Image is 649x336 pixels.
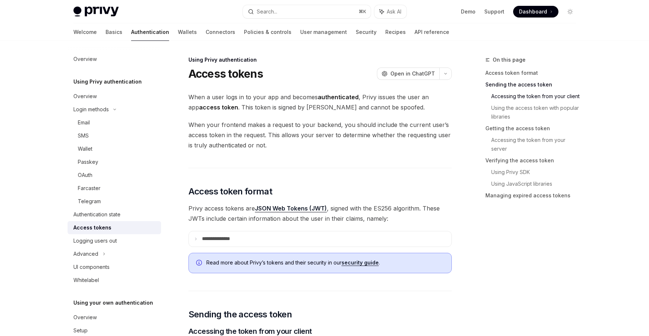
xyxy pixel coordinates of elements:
a: Email [68,116,161,129]
a: Using the access token with popular libraries [491,102,582,123]
a: Passkey [68,155,161,169]
a: JSON Web Tokens (JWT) [255,205,327,212]
a: Connectors [206,23,235,41]
span: Dashboard [519,8,547,15]
a: Dashboard [513,6,558,18]
button: Open in ChatGPT [377,67,439,80]
span: ⌘ K [359,9,366,15]
div: OAuth [78,171,92,179]
h5: Using your own authentication [73,298,153,307]
span: Read more about Privy’s tokens and their security in our . [206,259,444,266]
a: Wallet [68,142,161,155]
span: Ask AI [387,8,401,15]
div: UI components [73,263,110,271]
span: On this page [493,55,526,64]
div: Overview [73,313,97,322]
div: Login methods [73,105,109,114]
a: Telegram [68,195,161,208]
span: When a user logs in to your app and becomes , Privy issues the user an app . This token is signed... [188,92,452,112]
div: Telegram [78,197,101,206]
a: OAuth [68,169,161,182]
button: Search...⌘K [243,5,371,18]
strong: access token [199,104,238,111]
div: Access tokens [73,223,111,232]
a: Managing expired access tokens [485,190,582,201]
span: Access token format [188,186,272,197]
a: Basics [106,23,122,41]
a: Overview [68,53,161,66]
div: Authentication state [73,210,121,219]
a: Accessing the token from your server [491,134,582,155]
a: Demo [461,8,476,15]
a: Welcome [73,23,97,41]
span: Sending the access token [188,309,292,320]
div: Using Privy authentication [188,56,452,63]
a: Farcaster [68,182,161,195]
h5: Using Privy authentication [73,77,142,86]
a: Policies & controls [244,23,291,41]
button: Ask AI [374,5,406,18]
strong: authenticated [318,93,359,101]
div: Logging users out [73,236,117,245]
a: Access tokens [68,221,161,234]
div: Overview [73,92,97,101]
div: Whitelabel [73,276,99,285]
a: Overview [68,311,161,324]
a: Sending the access token [485,79,582,90]
a: UI components [68,260,161,274]
div: Farcaster [78,184,100,193]
a: Security [356,23,377,41]
a: Authentication state [68,208,161,221]
a: Accessing the token from your client [491,90,582,102]
a: Access token format [485,67,582,79]
a: security guide [341,259,379,266]
a: Overview [68,90,161,103]
div: Passkey [78,158,98,166]
a: Getting the access token [485,123,582,134]
a: Support [484,8,504,15]
div: Advanced [73,250,98,258]
svg: Info [196,260,203,267]
div: Setup [73,326,88,335]
a: Wallets [178,23,197,41]
div: SMS [78,131,89,140]
div: Wallet [78,144,92,153]
img: light logo [73,7,119,17]
a: Verifying the access token [485,155,582,166]
h1: Access tokens [188,67,263,80]
a: Whitelabel [68,274,161,287]
div: Email [78,118,90,127]
a: SMS [68,129,161,142]
a: User management [300,23,347,41]
span: Open in ChatGPT [390,70,435,77]
a: API reference [415,23,449,41]
button: Toggle dark mode [564,6,576,18]
span: Privy access tokens are , signed with the ES256 algorithm. These JWTs include certain information... [188,203,452,224]
a: Using Privy SDK [491,166,582,178]
div: Overview [73,55,97,63]
a: Recipes [385,23,406,41]
div: Search... [257,7,277,16]
span: When your frontend makes a request to your backend, you should include the current user’s access ... [188,120,452,150]
a: Authentication [131,23,169,41]
a: Using JavaScript libraries [491,178,582,190]
a: Logging users out [68,234,161,247]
